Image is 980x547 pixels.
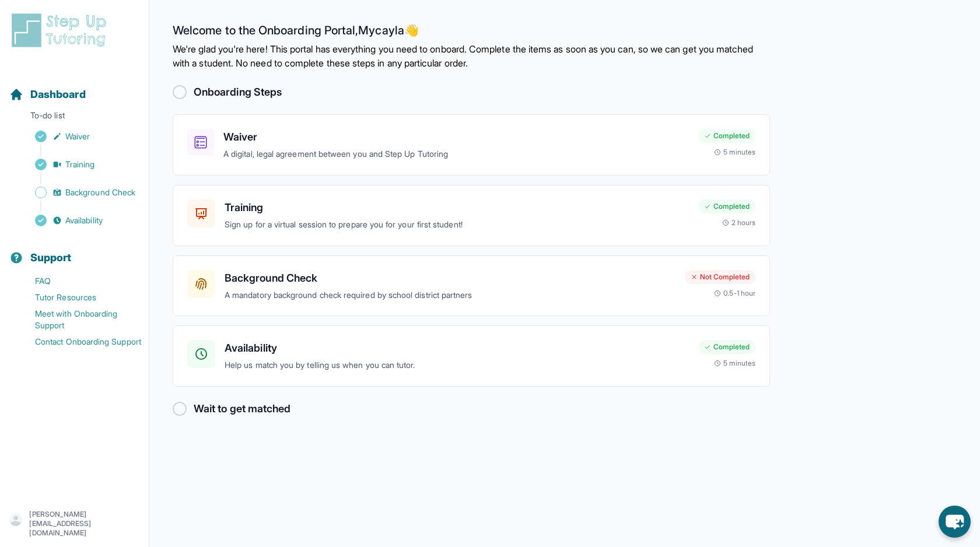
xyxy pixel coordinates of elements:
[173,23,770,42] h2: Welcome to the Onboarding Portal, Mycayla 👋
[9,334,149,350] a: Contact Onboarding Support
[29,510,139,538] p: [PERSON_NAME][EMAIL_ADDRESS][DOMAIN_NAME]
[9,212,149,229] a: Availability
[714,289,755,298] div: 0.5-1 hour
[173,325,770,387] a: AvailabilityHelp us match you by telling us when you can tutor.Completed5 minutes
[225,270,675,286] h3: Background Check
[173,185,770,246] a: TrainingSign up for a virtual session to prepare you for your first student!Completed2 hours
[9,306,149,334] a: Meet with Onboarding Support
[5,68,144,107] button: Dashboard
[714,148,755,157] div: 5 minutes
[65,187,135,198] span: Background Check
[698,129,755,143] div: Completed
[9,156,149,173] a: Training
[30,250,72,266] span: Support
[173,114,770,176] a: WaiverA digital, legal agreement between you and Step Up TutoringCompleted5 minutes
[65,131,90,142] span: Waiver
[722,218,756,227] div: 2 hours
[225,359,689,372] p: Help us match you by telling us when you can tutor.
[223,129,689,145] h3: Waiver
[5,231,144,271] button: Support
[5,110,144,126] p: To-do list
[698,340,755,354] div: Completed
[9,289,149,306] a: Tutor Resources
[173,255,770,317] a: Background CheckA mandatory background check required by school district partnersNot Completed0.5...
[225,218,689,232] p: Sign up for a virtual session to prepare you for your first student!
[223,148,689,161] p: A digital, legal agreement between you and Step Up Tutoring
[9,86,86,103] a: Dashboard
[30,86,86,103] span: Dashboard
[225,340,689,356] h3: Availability
[225,289,675,302] p: A mandatory background check required by school district partners
[939,506,971,538] button: chat-button
[65,215,103,226] span: Availability
[173,42,770,70] p: We're glad you're here! This portal has everything you need to onboard. Complete the items as soo...
[194,84,282,100] h2: Onboarding Steps
[698,199,755,213] div: Completed
[9,510,139,538] button: [PERSON_NAME][EMAIL_ADDRESS][DOMAIN_NAME]
[9,184,149,201] a: Background Check
[65,159,95,170] span: Training
[714,359,755,368] div: 5 minutes
[9,12,113,49] img: logo
[194,401,290,417] h2: Wait to get matched
[225,199,689,216] h3: Training
[9,273,149,289] a: FAQ
[9,128,149,145] a: Waiver
[685,270,755,284] div: Not Completed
